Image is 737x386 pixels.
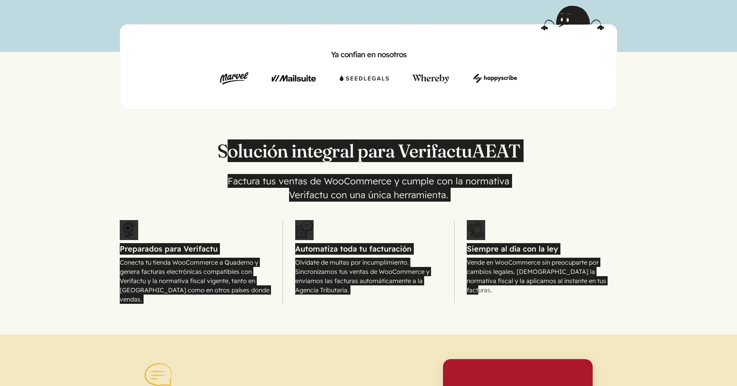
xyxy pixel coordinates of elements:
[472,139,520,162] abbr: Agencia Estatal de Administración Tributaria
[215,174,522,202] p: Factura tus ventas de WooCommerce y cumple con la normativa Verifactu con una única herramienta.
[132,49,605,60] h2: Ya confían en nosotros
[272,72,316,84] img: Mailsuite
[467,243,617,255] h3: Siempre al día con la ley
[412,72,449,84] img: Whereby
[120,140,617,162] h2: Solución integral para Verifactu
[295,243,442,255] h3: Automatiza toda tu facturación
[467,258,617,295] p: Vende en WooCommerce sin preocuparte por cambios legales. [DEMOGRAPHIC_DATA] la normativa fiscal ...
[120,258,270,304] p: Conecta tu tienda WooCommerce a Quaderno y genera facturas electrónicas compatibles con Verifactu...
[473,72,517,84] img: Happy Scribe
[295,258,442,295] p: Olvídate de multas por incumplimiento. Sincronizamos tus ventas de WooCommerce y enviamos las fac...
[120,243,270,255] h3: Preparados para Verifactu
[220,72,248,84] img: Marvel
[340,72,389,84] img: Seedlegals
